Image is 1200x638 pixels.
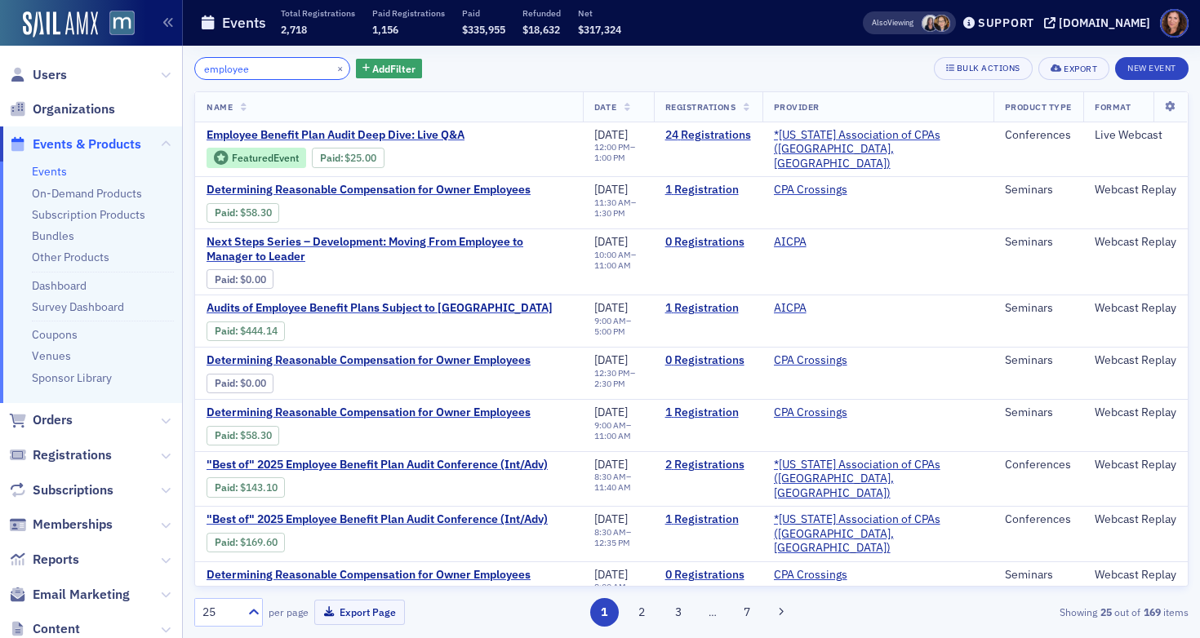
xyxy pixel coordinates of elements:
a: Events [32,164,67,179]
button: × [333,60,348,75]
div: Paid: 0 - $0 [207,269,273,289]
a: SailAMX [23,11,98,38]
span: [DATE] [594,234,628,249]
div: Paid: 2 - $16960 [207,533,285,552]
span: $25.00 [344,152,376,164]
span: CPA Crossings [774,568,877,583]
a: CPA Crossings [774,405,847,420]
div: – [594,582,642,603]
span: $444.14 [240,325,278,337]
span: Orders [33,411,73,429]
span: [DATE] [594,300,628,315]
div: Webcast Replay [1095,353,1176,368]
button: Bulk Actions [934,57,1033,80]
button: New Event [1115,57,1189,80]
a: Email Marketing [9,586,130,604]
span: Content [33,620,80,638]
a: Organizations [9,100,115,118]
span: $58.30 [240,429,272,441]
span: Viewing [872,17,913,29]
span: "Best of" 2025 Employee Benefit Plan Audit Conference (Int/Adv) [207,512,548,527]
div: Paid: 1 - $14310 [207,477,285,497]
a: 1 Registration [665,183,751,197]
a: *[US_STATE] Association of CPAs ([GEOGRAPHIC_DATA], [GEOGRAPHIC_DATA]) [774,458,982,501]
span: Audits of Employee Benefit Plans Subject to ERISA [207,301,553,316]
a: "Best of" 2025 Employee Benefit Plan Audit Conference (Int/Adv) [207,458,548,472]
span: : [215,536,240,548]
span: $18,632 [522,23,560,36]
a: AICPA [774,301,807,316]
button: 1 [590,598,619,627]
button: 3 [664,598,693,627]
span: CPA Crossings [774,183,877,197]
a: Paid [215,536,235,548]
a: 0 Registrations [665,353,751,368]
p: Net [578,7,621,19]
time: 1:30 PM [594,207,625,219]
div: Webcast Replay [1095,235,1176,250]
a: Content [9,620,80,638]
button: 7 [733,598,762,627]
div: Paid: 1 - $5830 [207,426,279,445]
span: Add Filter [372,61,416,76]
label: per page [269,605,309,619]
span: $0.00 [240,273,266,286]
div: Bulk Actions [957,64,1020,73]
div: Live Webcast [1095,128,1176,143]
div: Seminars [1005,235,1072,250]
a: 0 Registrations [665,235,751,250]
span: Registrations [33,446,112,464]
a: Next Steps Series – Development: Moving From Employee to Manager to Leader [207,235,571,264]
span: : [215,481,240,494]
button: 2 [627,598,656,627]
span: Registrations [665,101,736,113]
div: Paid: 1 - $5830 [207,203,279,223]
a: Survey Dashboard [32,299,124,314]
p: Paid Registrations [372,7,445,19]
a: Determining Reasonable Compensation for Owner Employees [207,568,531,583]
a: Memberships [9,516,113,534]
div: – [594,250,642,271]
a: Bundles [32,228,74,243]
a: Paid [215,273,235,286]
button: Export Page [314,600,405,625]
span: 1,156 [372,23,398,36]
span: : [215,273,240,286]
time: 12:35 PM [594,537,630,548]
span: Format [1095,101,1131,113]
span: Users [33,66,67,84]
div: Webcast Replay [1095,512,1176,527]
a: 2 Registrations [665,458,751,472]
span: Determining Reasonable Compensation for Owner Employees [207,405,531,420]
span: [DATE] [594,405,628,419]
div: Webcast Replay [1095,458,1176,472]
div: Webcast Replay [1095,405,1176,420]
a: 1 Registration [665,301,751,316]
time: 2:30 PM [594,378,625,389]
span: $58.30 [240,206,272,219]
span: [DATE] [594,352,628,367]
span: [DATE] [594,567,628,582]
time: 11:40 AM [594,481,631,493]
a: Determining Reasonable Compensation for Owner Employees [207,183,531,197]
span: *Maryland Association of CPAs (Timonium, MD) [774,458,982,501]
time: 9:00 AM [594,419,626,431]
a: 1 Registration [665,512,751,527]
div: – [594,142,642,163]
div: – [594,368,642,389]
a: Paid [215,481,235,494]
span: $169.60 [240,536,278,548]
span: CPA Crossings [774,405,877,420]
a: Venues [32,348,71,363]
span: Date [594,101,616,113]
time: 11:00 AM [594,430,631,441]
div: – [594,472,642,493]
span: $0.00 [240,377,266,389]
a: CPA Crossings [774,568,847,583]
span: Provider [774,101,820,113]
img: SailAMX [109,11,135,36]
a: Coupons [32,327,78,342]
span: [DATE] [594,182,628,197]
